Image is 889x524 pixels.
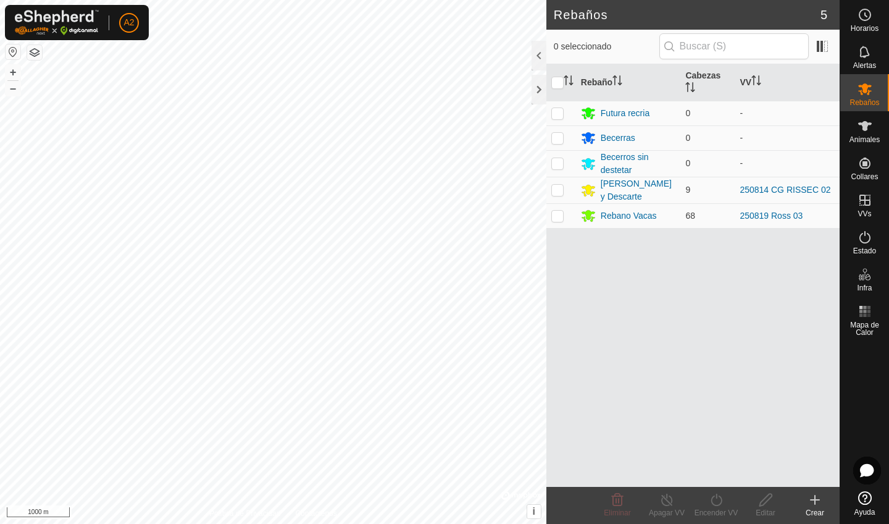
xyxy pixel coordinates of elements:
th: Cabezas [680,64,735,101]
a: 250819 Ross 03 [740,211,803,221]
button: i [527,505,541,518]
p-sorticon: Activar para ordenar [751,77,761,87]
div: Futura recria [601,107,649,120]
span: Mapa de Calor [843,321,886,336]
span: i [533,506,535,517]
input: Buscar (S) [659,33,809,59]
span: Horarios [851,25,879,32]
span: 0 [685,133,690,143]
span: VVs [858,210,871,218]
div: Editar [741,507,790,518]
div: Becerros sin destetar [601,151,676,177]
div: [PERSON_NAME] y Descarte [601,177,676,203]
span: 0 [685,108,690,118]
div: Becerras [601,132,635,145]
span: 68 [685,211,695,221]
span: Rebaños [849,99,879,106]
span: 9 [685,185,690,195]
a: Contáctenos [295,508,336,519]
span: Eliminar [604,509,630,517]
span: Alertas [853,62,876,69]
div: Encender VV [691,507,741,518]
button: Restablecer Mapa [6,44,20,59]
div: Apagar VV [642,507,691,518]
span: A2 [123,16,134,29]
span: Estado [853,247,876,255]
span: Infra [857,284,872,292]
td: - [735,150,840,177]
span: Animales [849,136,880,143]
img: Logo Gallagher [15,10,99,35]
th: Rebaño [576,64,681,101]
th: VV [735,64,840,101]
td: - [735,101,840,125]
span: 0 [685,158,690,168]
div: Rebano Vacas [601,209,657,222]
p-sorticon: Activar para ordenar [564,77,574,87]
h2: Rebaños [554,7,820,22]
a: Política de Privacidad [209,508,280,519]
span: Collares [851,173,878,180]
span: Ayuda [854,509,875,516]
div: Crear [790,507,840,518]
button: – [6,81,20,96]
td: - [735,125,840,150]
p-sorticon: Activar para ordenar [612,77,622,87]
span: 5 [820,6,827,24]
p-sorticon: Activar para ordenar [685,84,695,94]
button: + [6,65,20,80]
a: Ayuda [840,486,889,521]
a: 250814 CG RISSEC 02 [740,185,830,195]
button: Capas del Mapa [27,45,42,60]
span: 0 seleccionado [554,40,659,53]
